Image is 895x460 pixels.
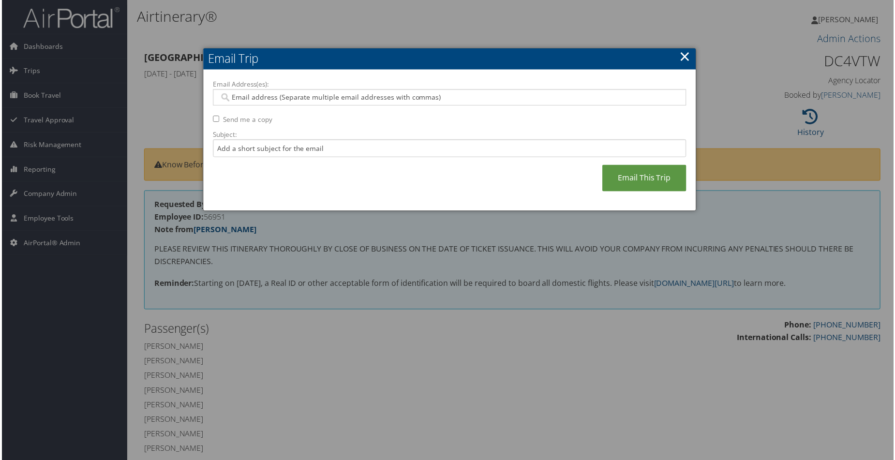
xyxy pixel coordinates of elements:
input: Email address (Separate multiple email addresses with commas) [218,93,680,103]
label: Email Address(es): [212,80,687,89]
label: Subject: [212,130,687,140]
input: Add a short subject for the email [212,140,687,158]
label: Send me a copy [222,115,271,125]
h2: Email Trip [202,48,697,70]
a: Email This Trip [603,165,687,192]
a: × [680,47,691,66]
